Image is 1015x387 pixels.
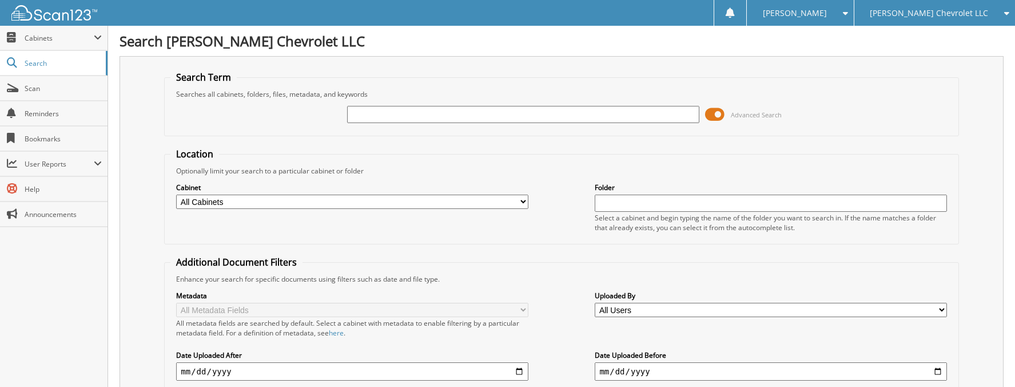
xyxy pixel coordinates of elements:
div: Enhance your search for specific documents using filters such as date and file type. [170,274,952,284]
span: User Reports [25,159,94,169]
div: All metadata fields are searched by default. Select a cabinet with metadata to enable filtering b... [176,318,528,338]
legend: Location [170,148,219,160]
label: Uploaded By [595,291,946,301]
span: Advanced Search [731,110,782,119]
input: end [595,362,946,381]
div: Select a cabinet and begin typing the name of the folder you want to search in. If the name match... [595,213,946,232]
span: Reminders [25,109,102,119]
input: start [176,362,528,381]
span: Bookmarks [25,134,102,144]
span: Cabinets [25,33,94,43]
label: Date Uploaded Before [595,350,946,360]
span: Scan [25,84,102,93]
label: Cabinet [176,183,528,192]
span: Search [25,58,100,68]
legend: Additional Document Filters [170,256,302,268]
label: Folder [595,183,946,192]
div: Optionally limit your search to a particular cabinet or folder [170,166,952,176]
span: [PERSON_NAME] [763,10,827,17]
legend: Search Term [170,71,237,84]
span: [PERSON_NAME] Chevrolet LLC [870,10,988,17]
span: Help [25,184,102,194]
label: Metadata [176,291,528,301]
a: here [329,328,344,338]
label: Date Uploaded After [176,350,528,360]
h1: Search [PERSON_NAME] Chevrolet LLC [120,31,1004,50]
div: Searches all cabinets, folders, files, metadata, and keywords [170,89,952,99]
span: Announcements [25,210,102,219]
img: scan123-logo-white.svg [11,5,97,21]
